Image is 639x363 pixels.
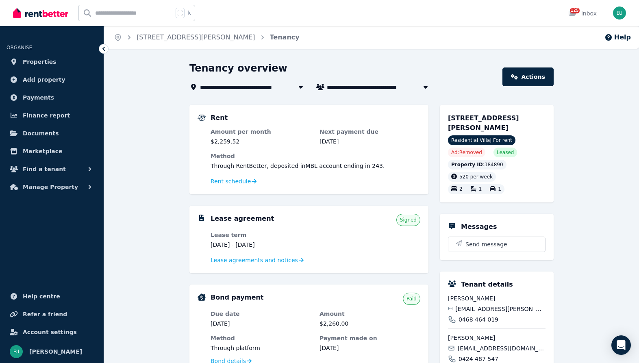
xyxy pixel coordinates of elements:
[455,305,546,313] span: [EMAIL_ADDRESS][PERSON_NAME][DOMAIN_NAME]
[319,344,420,352] dd: [DATE]
[23,309,67,319] span: Refer a friend
[23,75,65,85] span: Add property
[211,293,263,302] h5: Bond payment
[211,241,311,249] dd: [DATE] - [DATE]
[7,54,97,70] a: Properties
[7,143,97,159] a: Marketplace
[189,62,287,75] h1: Tenancy overview
[211,128,311,136] dt: Amount per month
[448,160,506,170] div: : 384890
[211,163,385,169] span: Through RentBetter , deposited in MBL account ending in 243 .
[23,327,77,337] span: Account settings
[198,115,206,121] img: Rental Payments
[459,174,493,180] span: 520 per week
[23,128,59,138] span: Documents
[211,152,420,160] dt: Method
[570,8,580,13] span: 125
[479,187,482,192] span: 1
[211,320,311,328] dd: [DATE]
[611,335,631,355] div: Open Intercom Messenger
[7,179,97,195] button: Manage Property
[319,310,420,318] dt: Amount
[211,334,311,342] dt: Method
[211,256,304,264] a: Lease agreements and notices
[7,125,97,141] a: Documents
[604,33,631,42] button: Help
[448,294,546,302] span: [PERSON_NAME]
[270,33,300,41] a: Tenancy
[319,128,420,136] dt: Next payment due
[23,146,62,156] span: Marketplace
[502,67,554,86] a: Actions
[613,7,626,20] img: Bom Jin
[497,149,514,156] span: Leased
[211,231,311,239] dt: Lease term
[459,187,463,192] span: 2
[211,256,298,264] span: Lease agreements and notices
[198,293,206,301] img: Bond Details
[7,324,97,340] a: Account settings
[448,334,546,342] span: [PERSON_NAME]
[461,222,497,232] h5: Messages
[23,111,70,120] span: Finance report
[406,296,417,302] span: Paid
[211,177,251,185] span: Rent schedule
[498,187,501,192] span: 1
[448,135,515,145] span: Residential Villa | For rent
[459,315,498,324] span: 0468 464 019
[23,57,57,67] span: Properties
[211,344,311,352] dd: Through platform
[7,45,32,50] span: ORGANISE
[211,137,311,146] dd: $2,259.52
[7,107,97,124] a: Finance report
[400,217,417,223] span: Signed
[137,33,255,41] a: [STREET_ADDRESS][PERSON_NAME]
[451,161,483,168] span: Property ID
[211,214,274,224] h5: Lease agreement
[461,280,513,289] h5: Tenant details
[319,320,420,328] dd: $2,260.00
[13,7,68,19] img: RentBetter
[23,93,54,102] span: Payments
[7,306,97,322] a: Refer a friend
[7,288,97,304] a: Help centre
[29,347,82,356] span: [PERSON_NAME]
[458,344,546,352] span: [EMAIL_ADDRESS][DOMAIN_NAME]
[7,161,97,177] button: Find a tenant
[104,26,309,49] nav: Breadcrumb
[319,334,420,342] dt: Payment made on
[7,89,97,106] a: Payments
[188,10,191,16] span: k
[23,182,78,192] span: Manage Property
[448,114,519,132] span: [STREET_ADDRESS][PERSON_NAME]
[568,9,597,17] div: Inbox
[7,72,97,88] a: Add property
[459,355,498,363] span: 0424 487 547
[23,291,60,301] span: Help centre
[448,237,545,252] button: Send message
[211,177,257,185] a: Rent schedule
[465,240,507,248] span: Send message
[211,310,311,318] dt: Due date
[10,345,23,358] img: Bom Jin
[319,137,420,146] dd: [DATE]
[211,113,228,123] h5: Rent
[451,149,482,156] span: Ad: Removed
[23,164,66,174] span: Find a tenant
